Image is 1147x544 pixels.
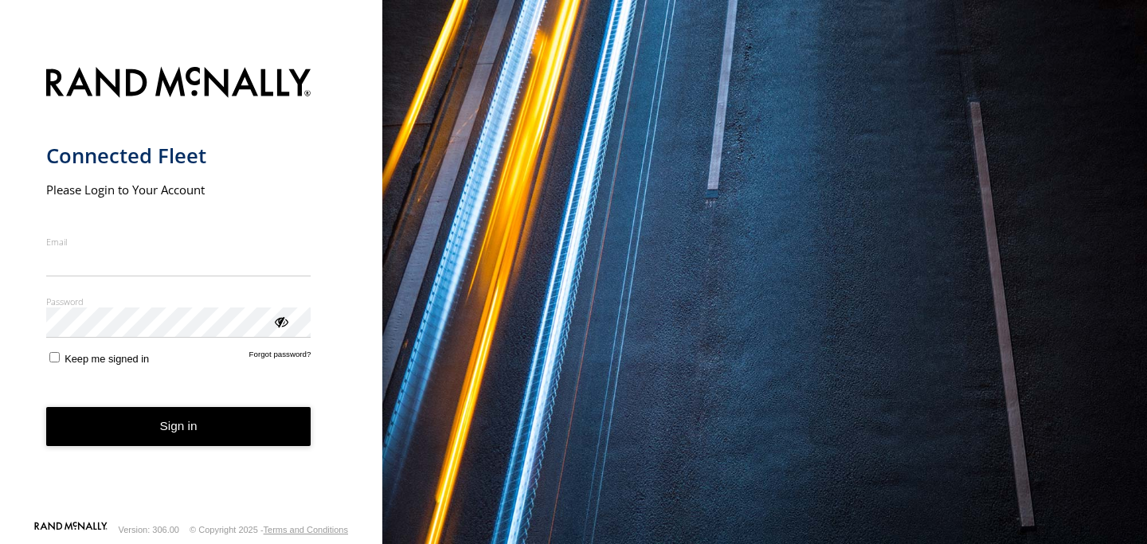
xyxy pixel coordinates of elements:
a: Forgot password? [249,350,311,365]
div: © Copyright 2025 - [190,525,348,534]
h1: Connected Fleet [46,143,311,169]
span: Keep me signed in [65,353,149,365]
div: ViewPassword [272,313,288,329]
img: Rand McNally [46,64,311,104]
h2: Please Login to Your Account [46,182,311,198]
button: Sign in [46,407,311,446]
div: Version: 306.00 [119,525,179,534]
form: main [46,57,337,520]
label: Password [46,295,311,307]
label: Email [46,236,311,248]
a: Visit our Website [34,522,108,538]
a: Terms and Conditions [264,525,348,534]
input: Keep me signed in [49,352,60,362]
